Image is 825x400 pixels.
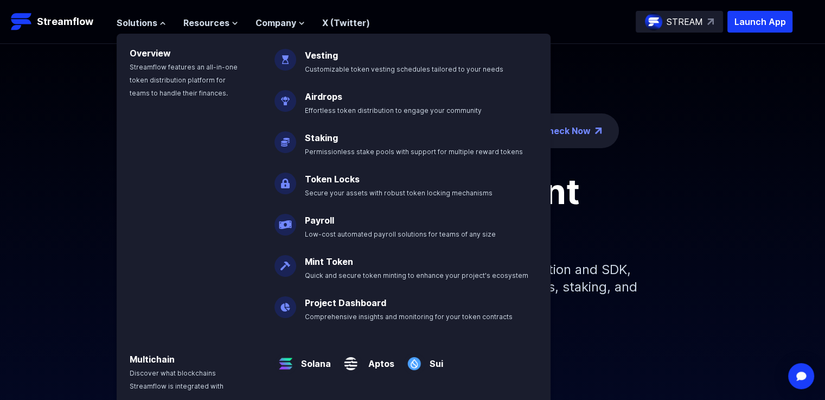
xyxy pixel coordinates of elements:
[305,65,503,73] span: Customizable token vesting schedules tailored to your needs
[542,124,591,137] a: Check Now
[305,148,523,156] span: Permissionless stake pools with support for multiple reward tokens
[274,164,296,194] img: Token Locks
[297,348,331,370] a: Solana
[130,63,238,97] span: Streamflow features an all-in-one token distribution platform for teams to handle their finances.
[305,313,513,321] span: Comprehensive insights and monitoring for your token contracts
[305,215,334,226] a: Payroll
[340,344,362,374] img: Aptos
[11,11,33,33] img: Streamflow Logo
[403,344,425,374] img: Sui
[305,256,353,267] a: Mint Token
[636,11,723,33] a: STREAM
[130,354,175,365] a: Multichain
[130,369,223,390] span: Discover what blockchains Streamflow is integrated with
[595,128,602,134] img: top-right-arrow.png
[274,123,296,153] img: Staking
[255,16,296,29] span: Company
[11,11,106,33] a: Streamflow
[274,344,297,374] img: Solana
[305,297,386,308] a: Project Dashboard
[305,230,496,238] span: Low-cost automated payroll solutions for teams of any size
[667,15,703,28] p: STREAM
[305,189,493,197] span: Secure your assets with robust token locking mechanisms
[305,50,338,61] a: Vesting
[274,81,296,112] img: Airdrops
[117,16,157,29] span: Solutions
[117,16,166,29] button: Solutions
[130,48,171,59] a: Overview
[183,16,229,29] span: Resources
[788,363,814,389] div: Open Intercom Messenger
[305,91,342,102] a: Airdrops
[274,40,296,71] img: Vesting
[425,348,443,370] a: Sui
[322,17,370,28] a: X (Twitter)
[305,106,482,115] span: Effortless token distribution to engage your community
[645,13,662,30] img: streamflow-logo-circle.png
[183,16,238,29] button: Resources
[305,174,360,185] a: Token Locks
[305,132,338,143] a: Staking
[37,14,93,29] p: Streamflow
[362,348,394,370] a: Aptos
[274,288,296,318] img: Project Dashboard
[274,205,296,236] img: Payroll
[707,18,714,25] img: top-right-arrow.svg
[305,271,528,280] span: Quick and secure token minting to enhance your project's ecosystem
[274,246,296,277] img: Mint Token
[727,11,792,33] button: Launch App
[255,16,305,29] button: Company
